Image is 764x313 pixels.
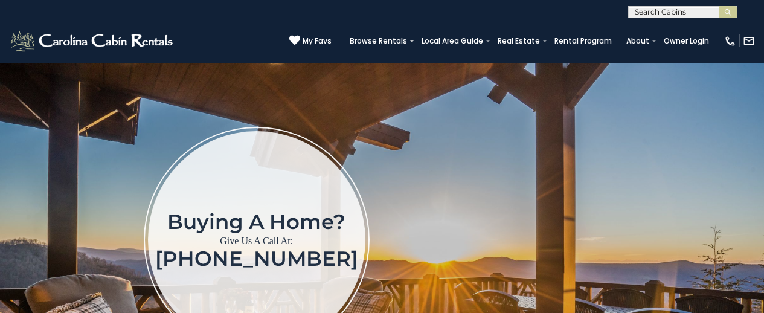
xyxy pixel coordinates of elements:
a: Browse Rentals [344,33,413,50]
span: My Favs [303,36,332,47]
a: My Favs [289,35,332,47]
img: White-1-2.png [9,29,176,53]
h1: Buying a home? [155,211,358,233]
a: Real Estate [492,33,546,50]
p: Give Us A Call At: [155,233,358,250]
img: phone-regular-white.png [724,35,736,47]
a: Owner Login [658,33,715,50]
a: About [620,33,655,50]
a: Local Area Guide [416,33,489,50]
a: [PHONE_NUMBER] [155,246,358,271]
img: mail-regular-white.png [743,35,755,47]
a: Rental Program [548,33,618,50]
